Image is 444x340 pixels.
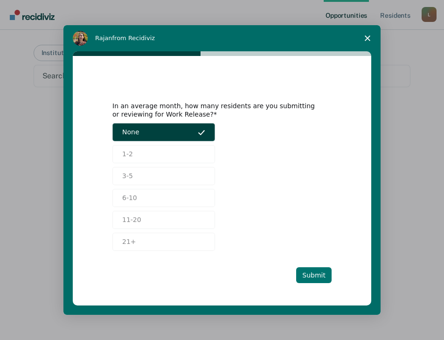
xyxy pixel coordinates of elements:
button: 11-20 [112,211,215,229]
div: In an average month, how many residents are you submitting or reviewing for Work Release? [112,102,318,118]
span: None [122,127,139,137]
span: 6-10 [122,193,137,203]
span: Rajan [95,35,112,42]
button: 21+ [112,233,215,251]
button: Submit [296,267,332,283]
span: 1-2 [122,149,133,159]
span: Close survey [354,25,381,51]
button: None [112,123,215,141]
button: 1-2 [112,145,215,163]
span: from Recidiviz [112,35,155,42]
span: 3-5 [122,171,133,181]
span: 11-20 [122,215,141,225]
img: Profile image for Rajan [73,31,88,46]
span: 21+ [122,237,136,247]
button: 6-10 [112,189,215,207]
button: 3-5 [112,167,215,185]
